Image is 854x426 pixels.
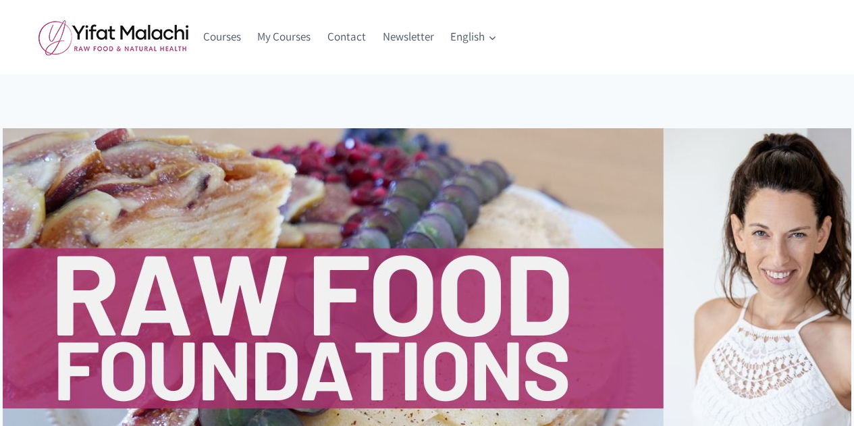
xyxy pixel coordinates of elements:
span: English [450,28,496,46]
img: yifat_logo41_en.png [38,20,188,55]
a: Contact [319,21,375,53]
a: Courses [195,21,250,53]
a: Newsletter [374,21,442,53]
nav: Primary [195,21,505,53]
a: English [442,21,505,53]
a: My Courses [249,21,319,53]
